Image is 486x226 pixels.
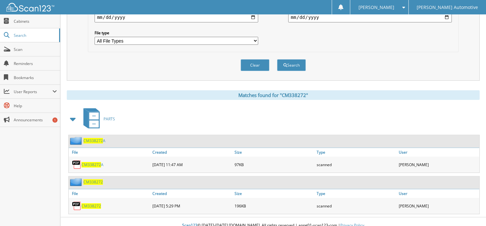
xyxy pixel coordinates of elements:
[241,59,269,71] button: Clear
[233,189,315,198] a: Size
[151,148,233,157] a: Created
[52,117,58,123] div: 1
[95,30,258,36] label: File type
[315,199,397,212] div: scanned
[83,138,103,143] span: CM338272
[6,3,54,12] img: scan123-logo-white.svg
[81,162,101,167] span: CM338272
[288,12,452,22] input: end
[14,75,57,80] span: Bookmarks
[14,117,57,123] span: Announcements
[397,199,479,212] div: [PERSON_NAME]
[233,199,315,212] div: 196KB
[417,5,478,9] span: [PERSON_NAME] Automotive
[397,158,479,171] div: [PERSON_NAME]
[233,158,315,171] div: 97KB
[104,116,115,122] span: PARTS
[151,199,233,212] div: [DATE] 5:29 PM
[14,19,57,24] span: Cabinets
[80,106,115,132] a: PARTS
[397,148,479,157] a: User
[14,103,57,109] span: Help
[358,5,394,9] span: [PERSON_NAME]
[83,138,105,143] a: CM338272A
[14,33,56,38] span: Search
[151,189,233,198] a: Created
[151,158,233,171] div: [DATE] 11:47 AM
[14,61,57,66] span: Reminders
[315,189,397,198] a: Type
[315,158,397,171] div: scanned
[69,189,151,198] a: File
[95,12,258,22] input: start
[72,160,81,169] img: PDF.png
[397,189,479,198] a: User
[81,203,101,209] a: CM338272
[14,47,57,52] span: Scan
[70,137,83,145] img: folder2.png
[72,201,81,211] img: PDF.png
[315,148,397,157] a: Type
[233,148,315,157] a: Size
[69,148,151,157] a: File
[81,162,104,167] a: CM338272A
[14,89,52,94] span: User Reports
[67,90,480,100] div: Matches found for "CM338272"
[83,179,103,185] a: CM338272
[277,59,306,71] button: Search
[70,178,83,186] img: folder2.png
